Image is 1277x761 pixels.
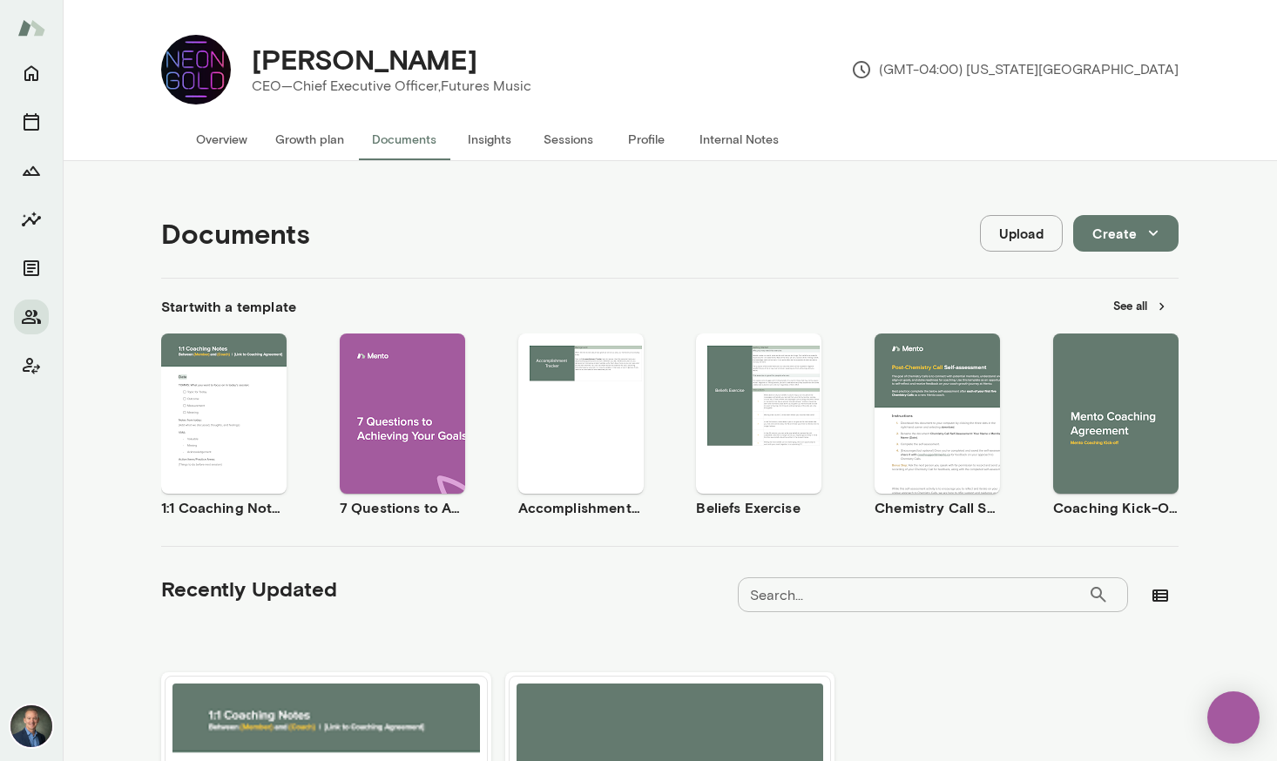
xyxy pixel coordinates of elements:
[980,215,1063,252] button: Upload
[14,104,49,139] button: Sessions
[1053,497,1179,518] h6: Coaching Kick-Off | Coaching Agreement
[1103,293,1179,320] button: See all
[14,56,49,91] button: Home
[358,118,450,160] button: Documents
[450,118,529,160] button: Insights
[161,575,337,603] h5: Recently Updated
[14,251,49,286] button: Documents
[252,76,531,97] p: CEO—Chief Executive Officer, Futures Music
[161,217,310,250] h4: Documents
[529,118,607,160] button: Sessions
[875,497,1000,518] h6: Chemistry Call Self-Assessment [Coaches only]
[607,118,686,160] button: Profile
[696,497,821,518] h6: Beliefs Exercise
[161,497,287,518] h6: 1:1 Coaching Notes
[518,497,644,518] h6: Accomplishment Tracker
[340,497,465,518] h6: 7 Questions to Achieving Your Goals
[252,43,477,76] h4: [PERSON_NAME]
[14,202,49,237] button: Insights
[14,348,49,383] button: Client app
[182,118,261,160] button: Overview
[261,118,358,160] button: Growth plan
[161,35,231,104] img: Derek Davies
[17,11,45,44] img: Mento
[686,118,793,160] button: Internal Notes
[14,300,49,334] button: Members
[1073,215,1179,252] button: Create
[10,705,52,747] img: Michael Alden
[161,296,296,317] h6: Start with a template
[14,153,49,188] button: Growth Plan
[851,59,1179,80] p: (GMT-04:00) [US_STATE][GEOGRAPHIC_DATA]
